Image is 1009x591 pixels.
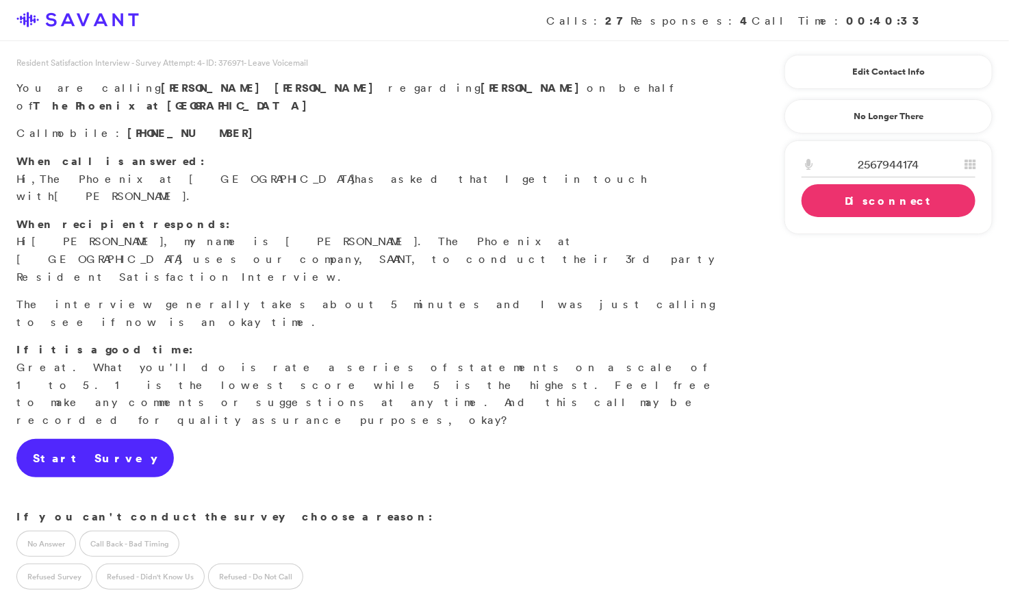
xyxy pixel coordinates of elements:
label: Refused - Do Not Call [208,564,303,590]
span: Resident Satisfaction Interview - Survey Attempt: 4 - Leave Voicemail [16,57,308,68]
strong: 4 [740,13,752,28]
strong: [PERSON_NAME] [481,80,587,95]
p: Hi, has asked that I get in touch with . [16,153,732,205]
p: Great. What you'll do is rate a series of statements on a scale of 1 to 5. 1 is the lowest score ... [16,341,732,429]
span: mobile [52,126,116,140]
label: Refused - Didn't Know Us [96,564,205,590]
label: No Answer [16,531,76,557]
strong: When recipient responds: [16,216,230,231]
label: Call Back - Bad Timing [79,531,179,557]
strong: The Phoenix at [GEOGRAPHIC_DATA] [33,98,314,113]
span: [PERSON_NAME] [274,80,381,95]
strong: If it is a good time: [16,342,193,357]
strong: 00:40:33 [846,13,924,28]
p: The interview generally takes about 5 minutes and I was just calling to see if now is an okay time. [16,296,732,331]
span: [PERSON_NAME] [31,234,164,248]
a: Disconnect [802,184,975,217]
a: Edit Contact Info [802,61,975,83]
span: [PERSON_NAME] [161,80,267,95]
span: [PHONE_NUMBER] [127,125,260,140]
a: No Longer There [784,99,993,134]
strong: If you can't conduct the survey choose a reason: [16,509,433,524]
span: The Phoenix at [GEOGRAPHIC_DATA] [40,172,355,186]
a: Start Survey [16,439,174,477]
strong: When call is answered: [16,153,205,168]
p: Call : [16,125,732,142]
label: Refused Survey [16,564,92,590]
span: - ID: 376971 [202,57,244,68]
p: You are calling regarding on behalf of [16,79,732,114]
p: Hi , my name is [PERSON_NAME]. The Phoenix at [GEOGRAPHIC_DATA] uses our company, SAVANT, to cond... [16,216,732,286]
strong: 27 [605,13,630,28]
span: [PERSON_NAME] [54,189,186,203]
